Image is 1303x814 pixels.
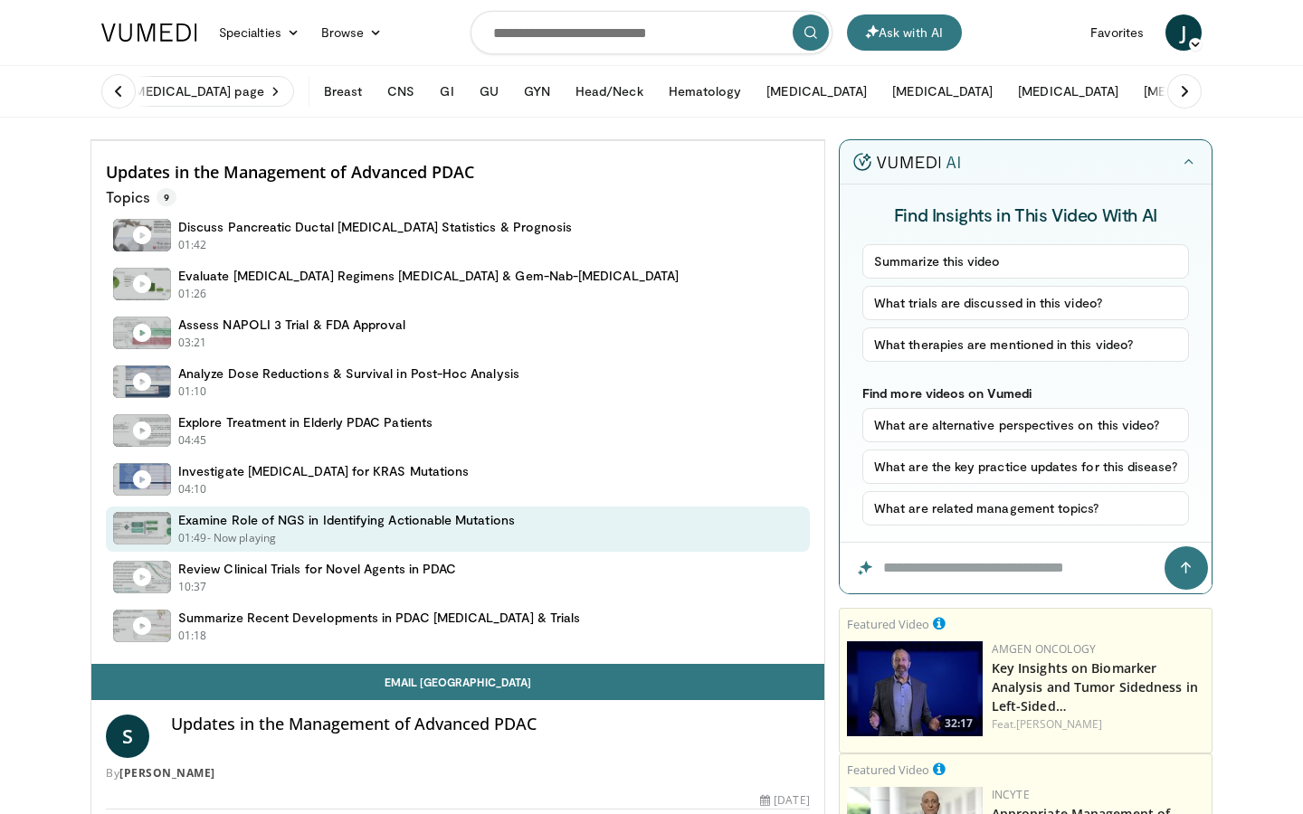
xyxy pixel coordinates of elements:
input: Search topics, interventions [471,11,832,54]
h4: Evaluate [MEDICAL_DATA] Regimens [MEDICAL_DATA] & Gem-Nab-[MEDICAL_DATA] [178,268,679,284]
p: 01:18 [178,628,207,644]
img: VuMedi Logo [101,24,197,42]
a: Visit [MEDICAL_DATA] page [90,76,294,107]
h4: Examine Role of NGS in Identifying Actionable Mutations [178,512,515,528]
button: Ask with AI [847,14,962,51]
h4: Find Insights in This Video With AI [862,203,1189,226]
button: [MEDICAL_DATA] [1133,73,1255,109]
h4: Explore Treatment in Elderly PDAC Patients [178,414,433,431]
h4: Assess NAPOLI 3 Trial & FDA Approval [178,317,406,333]
video-js: Video Player [91,140,824,141]
a: Incyte [992,787,1030,802]
button: GI [429,73,464,109]
p: 01:10 [178,383,207,400]
p: 10:37 [178,579,207,595]
button: GYN [513,73,561,109]
button: What are the key practice updates for this disease? [862,450,1189,484]
a: Amgen Oncology [992,641,1096,657]
a: S [106,715,149,758]
a: Specialties [208,14,310,51]
div: Feat. [992,716,1204,733]
small: Featured Video [847,616,929,632]
p: 01:42 [178,237,207,253]
span: 9 [157,188,176,206]
button: [MEDICAL_DATA] [756,73,878,109]
a: Favorites [1079,14,1155,51]
button: What are alternative perspectives on this video? [862,408,1189,442]
p: 03:21 [178,335,207,351]
button: Head/Neck [565,73,654,109]
a: [PERSON_NAME] [119,765,215,781]
button: Breast [313,73,373,109]
p: 04:10 [178,481,207,497]
a: Browse [310,14,394,51]
button: What trials are discussed in this video? [862,286,1189,320]
h4: Summarize Recent Developments in PDAC [MEDICAL_DATA] & Trials [178,610,580,626]
h4: Updates in the Management of Advanced PDAC [171,715,810,734]
button: Hematology [658,73,753,109]
div: By [106,765,810,781]
div: [DATE] [760,792,809,809]
a: J [1165,14,1202,51]
h4: Discuss Pancreatic Ductal [MEDICAL_DATA] Statistics & Prognosis [178,219,572,235]
input: Question for the AI [840,543,1212,593]
p: Find more videos on Vumedi [862,385,1189,401]
button: What are related management topics? [862,491,1189,525]
button: [MEDICAL_DATA] [881,73,1003,109]
h4: Updates in the Management of Advanced PDAC [106,163,810,183]
img: 5ecd434b-3529-46b9-a096-7519503420a4.png.150x105_q85_crop-smart_upscale.jpg [847,641,983,736]
a: Email [GEOGRAPHIC_DATA] [91,664,824,700]
p: 04:45 [178,432,207,449]
p: Topics [106,188,176,206]
button: GU [469,73,509,109]
p: 01:26 [178,286,207,302]
img: vumedi-ai-logo.v2.svg [853,153,960,171]
a: 32:17 [847,641,983,736]
span: 32:17 [939,715,978,732]
button: CNS [376,73,425,109]
h4: Review Clinical Trials for Novel Agents in PDAC [178,561,456,577]
p: - Now playing [207,530,277,546]
button: Summarize this video [862,244,1189,279]
small: Featured Video [847,762,929,778]
a: [PERSON_NAME] [1016,716,1102,732]
button: [MEDICAL_DATA] [1007,73,1129,109]
p: 01:49 [178,530,207,546]
h4: Investigate [MEDICAL_DATA] for KRAS Mutations [178,463,469,479]
button: What therapies are mentioned in this video? [862,327,1189,362]
a: Key Insights on Biomarker Analysis and Tumor Sidedness in Left-Sided… [992,659,1198,715]
h4: Analyze Dose Reductions & Survival in Post-Hoc Analysis [178,365,519,382]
